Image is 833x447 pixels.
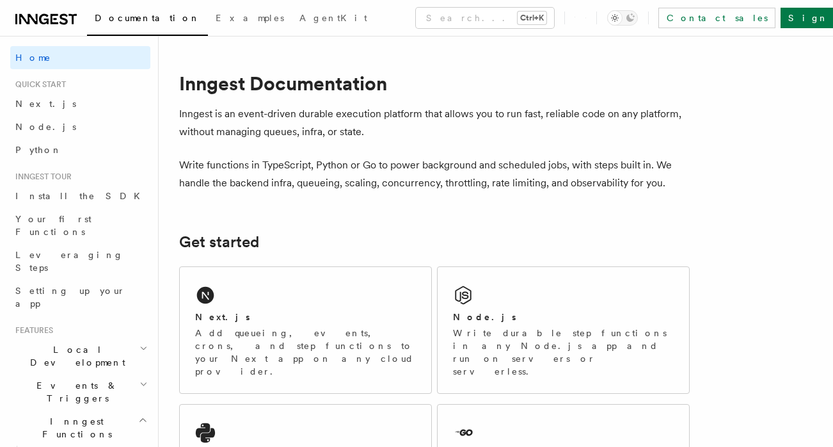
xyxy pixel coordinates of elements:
[179,266,432,394] a: Next.jsAdd queueing, events, crons, and step functions to your Next app on any cloud provider.
[15,99,76,109] span: Next.js
[179,72,690,95] h1: Inngest Documentation
[15,122,76,132] span: Node.js
[179,156,690,192] p: Write functions in TypeScript, Python or Go to power background and scheduled jobs, with steps bu...
[10,184,150,207] a: Install the SDK
[453,311,516,323] h2: Node.js
[179,233,259,251] a: Get started
[15,286,125,309] span: Setting up your app
[292,4,375,35] a: AgentKit
[10,343,139,369] span: Local Development
[10,374,150,410] button: Events & Triggers
[299,13,367,23] span: AgentKit
[10,138,150,161] a: Python
[15,250,123,273] span: Leveraging Steps
[658,8,775,28] a: Contact sales
[95,13,200,23] span: Documentation
[607,10,638,26] button: Toggle dark mode
[437,266,690,394] a: Node.jsWrite durable step functions in any Node.js app and run on servers or serverless.
[10,243,150,279] a: Leveraging Steps
[10,379,139,405] span: Events & Triggers
[208,4,292,35] a: Examples
[10,325,53,336] span: Features
[15,51,51,64] span: Home
[518,12,546,24] kbd: Ctrl+K
[195,311,250,323] h2: Next.js
[10,172,72,182] span: Inngest tour
[179,105,690,141] p: Inngest is an event-driven durable execution platform that allows you to run fast, reliable code ...
[10,410,150,446] button: Inngest Functions
[10,115,150,138] a: Node.js
[10,46,150,69] a: Home
[416,8,554,28] button: Search...Ctrl+K
[195,327,416,378] p: Add queueing, events, crons, and step functions to your Next app on any cloud provider.
[15,145,62,155] span: Python
[453,327,674,378] p: Write durable step functions in any Node.js app and run on servers or serverless.
[10,207,150,243] a: Your first Functions
[216,13,284,23] span: Examples
[15,191,148,201] span: Install the SDK
[15,214,91,237] span: Your first Functions
[10,79,66,90] span: Quick start
[10,92,150,115] a: Next.js
[87,4,208,36] a: Documentation
[10,279,150,315] a: Setting up your app
[10,338,150,374] button: Local Development
[10,415,138,441] span: Inngest Functions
